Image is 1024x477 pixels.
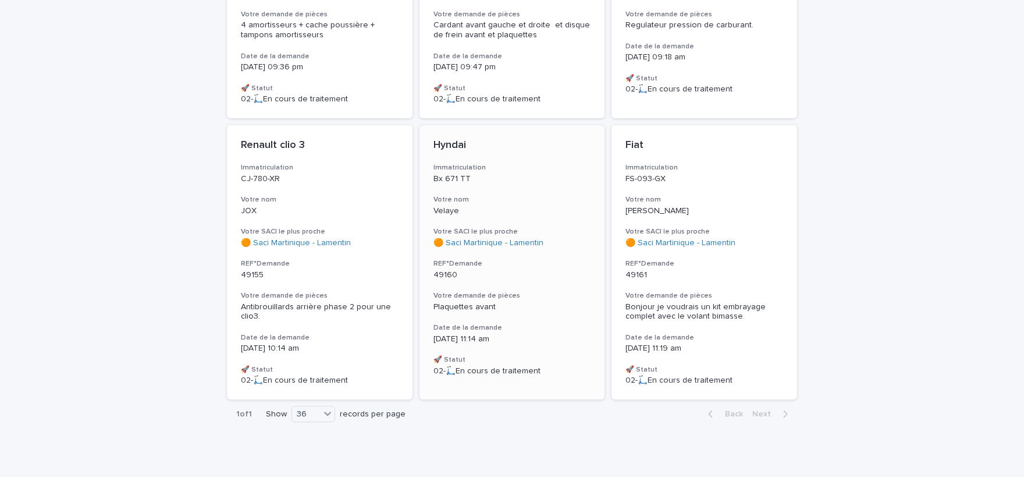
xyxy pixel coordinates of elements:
p: 49155 [241,270,399,280]
p: CJ-780-XR [241,174,399,184]
h3: Date de la demande [433,52,591,61]
p: 02-🛴En cours de traitement [241,94,399,104]
h3: Votre SACI le plus proche [433,227,591,236]
p: Hyndai [433,139,591,152]
p: [PERSON_NAME] [625,206,783,216]
h3: Date de la demande [241,333,399,342]
h3: Votre demande de pièces [625,10,783,19]
span: Next [752,410,778,418]
h3: Immatriculation [433,163,591,172]
span: Bonjour je voudrais un kit embrayage complet avec le volant bimasse. [625,303,768,321]
h3: 🚀 Statut [433,84,591,93]
h3: Votre SACI le plus proche [625,227,783,236]
button: Next [748,409,797,419]
h3: REF°Demande [433,259,591,268]
h3: 🚀 Statut [625,74,783,83]
h3: Votre SACI le plus proche [241,227,399,236]
p: [DATE] 11:19 am [625,344,783,354]
span: Plaquettes avant [433,303,496,311]
p: FS-093-GX [625,174,783,184]
span: 4 amortisseurs + cache poussière + tampons amortisseurs [241,21,377,39]
p: 02-🛴En cours de traitement [433,94,591,104]
span: Antibrouillards arrière phase 2 pour une clio3. [241,303,393,321]
h3: 🚀 Statut [241,84,399,93]
button: Back [699,409,748,419]
h3: Immatriculation [625,163,783,172]
span: Cardant avant gauche et droite et disque de frein avant et plaquettes [433,21,595,39]
h3: REF°Demande [241,259,399,268]
h3: Votre nom [241,195,399,204]
h3: 🚀 Statut [625,365,783,374]
p: JOX [241,206,399,216]
h3: Immatriculation [241,163,399,172]
p: [DATE] 09:47 pm [433,62,591,72]
h3: 🚀 Statut [433,355,591,365]
p: [DATE] 10:14 am [241,344,399,354]
h3: REF°Demande [625,259,783,268]
p: [DATE] 09:18 am [625,52,783,62]
p: records per page [340,409,406,419]
p: Bx 671 TT [433,174,591,184]
a: 🟠 Saci Martinique - Lamentin [433,238,543,248]
span: Regulateur pression de carburant. [625,21,753,29]
p: 02-🛴En cours de traitement [433,366,591,376]
p: Velaye [433,206,591,216]
p: [DATE] 11:14 am [433,334,591,344]
h3: Votre demande de pièces [241,10,399,19]
h3: Date de la demande [241,52,399,61]
h3: Date de la demande [433,323,591,333]
p: 02-🛴En cours de traitement [625,84,783,94]
p: Show [266,409,287,419]
h3: 🚀 Statut [241,365,399,374]
a: HyndaiImmatriculationBx 671 TTVotre nomVelayeVotre SACI le plus proche🟠 Saci Martinique - Lamenti... [419,125,605,400]
p: 02-🛴En cours de traitement [241,376,399,386]
a: 🟠 Saci Martinique - Lamentin [241,238,351,248]
h3: Votre nom [433,195,591,204]
p: Renault clio 3 [241,139,399,152]
a: Renault clio 3ImmatriculationCJ-780-XRVotre nomJOXVotre SACI le plus proche🟠 Saci Martinique - La... [227,125,413,400]
a: 🟠 Saci Martinique - Lamentin [625,238,735,248]
p: Fiat [625,139,783,152]
span: Back [718,410,743,418]
h3: Votre demande de pièces [433,10,591,19]
p: 1 of 1 [227,400,261,429]
h3: Votre demande de pièces [241,291,399,301]
a: FiatImmatriculationFS-093-GXVotre nom[PERSON_NAME]Votre SACI le plus proche🟠 Saci Martinique - La... [611,125,797,400]
div: 36 [292,408,320,421]
h3: Votre demande de pièces [433,291,591,301]
p: 49160 [433,270,591,280]
p: 49161 [625,270,783,280]
p: 02-🛴En cours de traitement [625,376,783,386]
h3: Date de la demande [625,42,783,51]
p: [DATE] 09:36 pm [241,62,399,72]
h3: Date de la demande [625,333,783,342]
h3: Votre demande de pièces [625,291,783,301]
h3: Votre nom [625,195,783,204]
